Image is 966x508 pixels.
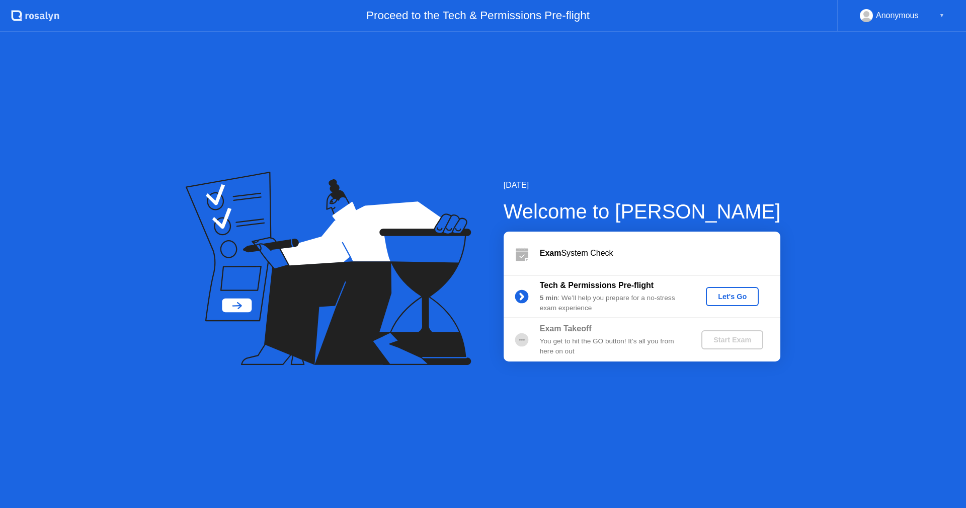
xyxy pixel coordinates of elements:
b: Exam Takeoff [540,324,592,333]
div: Let's Go [710,293,755,301]
div: ▼ [939,9,944,22]
div: Start Exam [705,336,759,344]
div: [DATE] [504,179,781,191]
button: Start Exam [701,330,763,349]
div: System Check [540,247,780,259]
b: 5 min [540,294,558,302]
b: Exam [540,249,561,257]
b: Tech & Permissions Pre-flight [540,281,654,289]
div: : We’ll help you prepare for a no-stress exam experience [540,293,685,314]
button: Let's Go [706,287,759,306]
div: You get to hit the GO button! It’s all you from here on out [540,336,685,357]
div: Welcome to [PERSON_NAME] [504,196,781,227]
div: Anonymous [876,9,919,22]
